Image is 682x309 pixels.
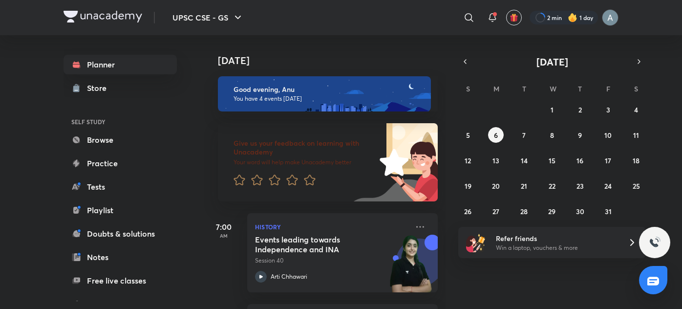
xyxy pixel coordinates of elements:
[578,105,582,114] abbr: October 2, 2025
[522,84,526,93] abbr: Tuesday
[604,131,612,140] abbr: October 10, 2025
[492,207,499,216] abbr: October 27, 2025
[649,237,661,248] img: ttu
[572,203,588,219] button: October 30, 2025
[465,181,471,191] abbr: October 19, 2025
[87,82,112,94] div: Store
[521,156,528,165] abbr: October 14, 2025
[64,247,177,267] a: Notes
[346,123,438,201] img: feedback_image
[64,177,177,197] a: Tests
[460,153,476,168] button: October 12, 2025
[628,127,644,143] button: October 11, 2025
[544,153,560,168] button: October 15, 2025
[633,181,640,191] abbr: October 25, 2025
[492,181,500,191] abbr: October 20, 2025
[628,153,644,168] button: October 18, 2025
[578,84,582,93] abbr: Thursday
[64,11,142,25] a: Company Logo
[466,233,486,252] img: referral
[578,131,582,140] abbr: October 9, 2025
[204,233,243,239] p: AM
[634,105,638,114] abbr: October 4, 2025
[568,13,577,22] img: streak
[549,156,555,165] abbr: October 15, 2025
[460,127,476,143] button: October 5, 2025
[506,10,522,25] button: avatar
[536,55,568,68] span: [DATE]
[64,78,177,98] a: Store
[64,11,142,22] img: Company Logo
[600,203,616,219] button: October 31, 2025
[234,158,376,166] p: Your word will help make Unacademy better
[572,153,588,168] button: October 16, 2025
[572,102,588,117] button: October 2, 2025
[551,105,554,114] abbr: October 1, 2025
[604,181,612,191] abbr: October 24, 2025
[602,9,618,26] img: Anu Singh
[600,102,616,117] button: October 3, 2025
[522,131,526,140] abbr: October 7, 2025
[516,203,532,219] button: October 28, 2025
[606,105,610,114] abbr: October 3, 2025
[633,131,639,140] abbr: October 11, 2025
[465,156,471,165] abbr: October 12, 2025
[520,207,528,216] abbr: October 28, 2025
[510,13,518,22] img: avatar
[64,200,177,220] a: Playlist
[605,156,611,165] abbr: October 17, 2025
[255,235,377,254] h5: Events leading towards Independence and INA
[167,8,250,27] button: UPSC CSE - GS
[494,131,498,140] abbr: October 6, 2025
[516,178,532,194] button: October 21, 2025
[64,113,177,130] h6: SELF STUDY
[460,178,476,194] button: October 19, 2025
[234,95,422,103] p: You have 4 events [DATE]
[496,233,616,243] h6: Refer friends
[548,207,555,216] abbr: October 29, 2025
[488,153,504,168] button: October 13, 2025
[460,203,476,219] button: October 26, 2025
[255,221,408,233] p: History
[544,127,560,143] button: October 8, 2025
[234,139,376,156] h6: Give us your feedback on learning with Unacademy
[544,178,560,194] button: October 22, 2025
[576,181,584,191] abbr: October 23, 2025
[544,203,560,219] button: October 29, 2025
[628,178,644,194] button: October 25, 2025
[218,55,448,66] h4: [DATE]
[64,224,177,243] a: Doubts & solutions
[64,130,177,150] a: Browse
[572,127,588,143] button: October 9, 2025
[600,178,616,194] button: October 24, 2025
[576,156,583,165] abbr: October 16, 2025
[521,181,527,191] abbr: October 21, 2025
[255,256,408,265] p: Session 40
[550,131,554,140] abbr: October 8, 2025
[600,127,616,143] button: October 10, 2025
[516,127,532,143] button: October 7, 2025
[466,131,470,140] abbr: October 5, 2025
[64,154,177,173] a: Practice
[488,203,504,219] button: October 27, 2025
[271,272,307,281] p: Arti Chhawari
[64,271,177,290] a: Free live classes
[549,181,555,191] abbr: October 22, 2025
[464,207,471,216] abbr: October 26, 2025
[576,207,584,216] abbr: October 30, 2025
[606,84,610,93] abbr: Friday
[488,127,504,143] button: October 6, 2025
[544,102,560,117] button: October 1, 2025
[628,102,644,117] button: October 4, 2025
[496,243,616,252] p: Win a laptop, vouchers & more
[600,153,616,168] button: October 17, 2025
[633,156,639,165] abbr: October 18, 2025
[550,84,556,93] abbr: Wednesday
[234,85,422,94] h6: Good evening, Anu
[218,76,431,111] img: evening
[384,235,438,302] img: unacademy
[488,178,504,194] button: October 20, 2025
[472,55,632,68] button: [DATE]
[605,207,612,216] abbr: October 31, 2025
[516,153,532,168] button: October 14, 2025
